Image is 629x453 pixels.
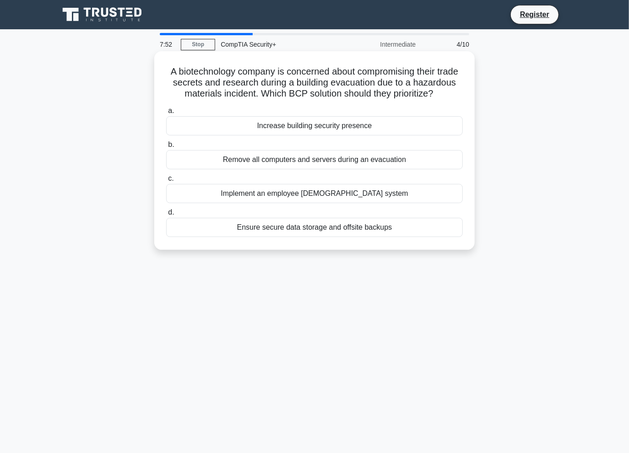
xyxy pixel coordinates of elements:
[165,66,464,100] h5: A biotechnology company is concerned about compromising their trade secrets and research during a...
[168,208,174,216] span: d.
[166,184,463,203] div: Implement an employee [DEMOGRAPHIC_DATA] system
[154,35,181,54] div: 7:52
[166,218,463,237] div: Ensure secure data storage and offsite backups
[168,174,174,182] span: c.
[166,116,463,135] div: Increase building security presence
[421,35,475,54] div: 4/10
[168,107,174,114] span: a.
[168,140,174,148] span: b.
[166,150,463,169] div: Remove all computers and servers during an evacuation
[215,35,341,54] div: CompTIA Security+
[181,39,215,50] a: Stop
[515,9,555,20] a: Register
[341,35,421,54] div: Intermediate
